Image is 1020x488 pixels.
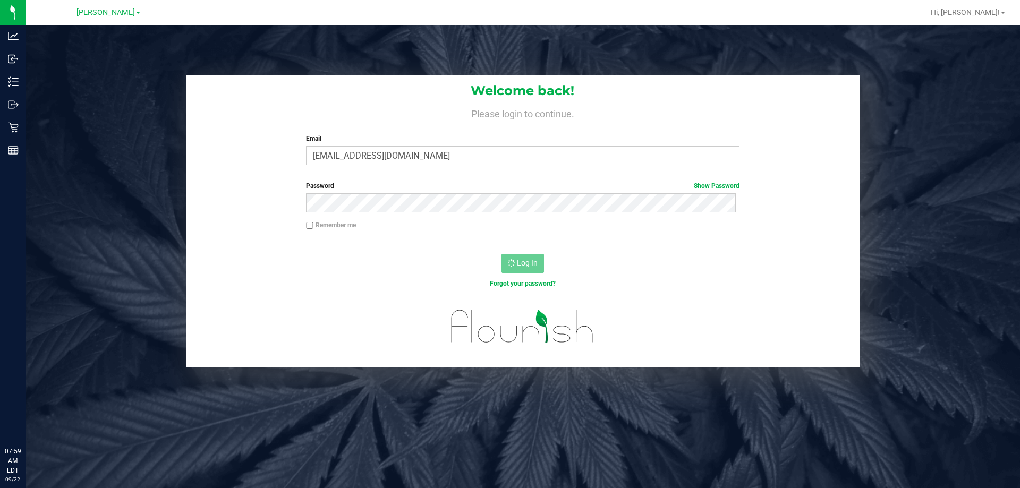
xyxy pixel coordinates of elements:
[186,106,860,119] h4: Please login to continue.
[186,84,860,98] h1: Welcome back!
[5,475,21,483] p: 09/22
[5,447,21,475] p: 07:59 AM EDT
[694,182,739,190] a: Show Password
[306,182,334,190] span: Password
[306,220,356,230] label: Remember me
[76,8,135,17] span: [PERSON_NAME]
[501,254,544,273] button: Log In
[517,259,538,267] span: Log In
[931,8,1000,16] span: Hi, [PERSON_NAME]!
[8,31,19,41] inline-svg: Analytics
[8,54,19,64] inline-svg: Inbound
[8,145,19,156] inline-svg: Reports
[8,99,19,110] inline-svg: Outbound
[490,280,556,287] a: Forgot your password?
[8,122,19,133] inline-svg: Retail
[306,222,313,229] input: Remember me
[438,299,607,354] img: flourish_logo.svg
[8,76,19,87] inline-svg: Inventory
[306,134,739,143] label: Email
